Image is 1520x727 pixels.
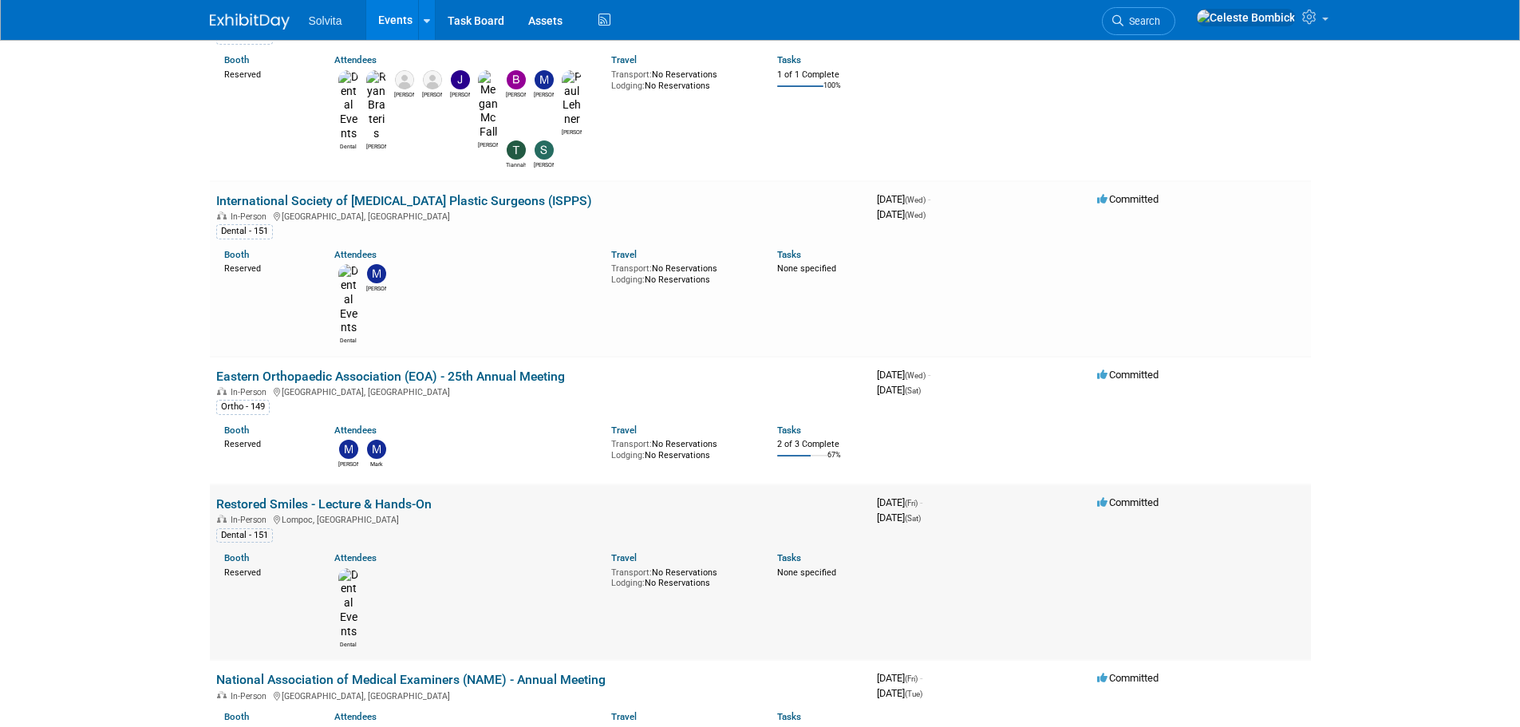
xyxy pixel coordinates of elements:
[217,515,227,523] img: In-Person Event
[338,568,358,639] img: Dental Events
[338,264,358,335] img: Dental Events
[877,193,930,205] span: [DATE]
[928,193,930,205] span: -
[217,691,227,699] img: In-Person Event
[1123,15,1160,27] span: Search
[367,264,386,283] img: Matthew Burns
[224,425,249,436] a: Booth
[611,66,753,91] div: No Reservations No Reservations
[611,578,645,588] span: Lodging:
[777,439,864,450] div: 2 of 3 Complete
[506,160,526,169] div: Tiannah Halcomb
[216,400,270,414] div: Ortho - 149
[507,140,526,160] img: Tiannah Halcomb
[877,687,922,699] span: [DATE]
[905,689,922,698] span: (Tue)
[611,439,652,449] span: Transport:
[777,263,836,274] span: None specified
[367,440,386,459] img: Mark Cassani
[827,451,841,472] td: 67%
[334,552,377,563] a: Attendees
[611,711,637,722] a: Travel
[611,263,652,274] span: Transport:
[334,711,377,722] a: Attendees
[611,260,753,285] div: No Reservations No Reservations
[224,711,249,722] a: Booth
[395,70,414,89] img: Ron Mercier
[777,69,864,81] div: 1 of 1 Complete
[777,567,836,578] span: None specified
[534,160,554,169] div: Sharon Smith
[535,70,554,89] img: Matthew Burns
[338,639,358,649] div: Dental Events
[339,440,358,459] img: Matt Stanton
[224,54,249,65] a: Booth
[1097,496,1159,508] span: Committed
[534,89,554,99] div: Matthew Burns
[338,459,358,468] div: Matt Stanton
[611,564,753,589] div: No Reservations No Reservations
[217,211,227,219] img: In-Person Event
[1102,7,1175,35] a: Search
[877,384,921,396] span: [DATE]
[905,211,926,219] span: (Wed)
[777,711,801,722] a: Tasks
[877,208,926,220] span: [DATE]
[224,260,311,275] div: Reserved
[224,552,249,563] a: Booth
[1097,672,1159,684] span: Committed
[366,283,386,293] div: Matthew Burns
[224,66,311,81] div: Reserved
[216,672,606,687] a: National Association of Medical Examiners (NAME) - Annual Meeting
[562,127,582,136] div: Paul Lehner
[905,514,921,523] span: (Sat)
[905,674,918,683] span: (Fri)
[224,564,311,579] div: Reserved
[611,54,637,65] a: Travel
[877,496,922,508] span: [DATE]
[422,89,442,99] div: Lisa Stratton
[507,70,526,89] img: Brandon Woods
[611,552,637,563] a: Travel
[905,196,926,204] span: (Wed)
[611,249,637,260] a: Travel
[920,672,922,684] span: -
[478,140,498,149] div: Megan McFall
[231,387,271,397] span: In-Person
[216,224,273,239] div: Dental - 151
[905,371,926,380] span: (Wed)
[216,528,273,543] div: Dental - 151
[611,425,637,436] a: Travel
[334,249,377,260] a: Attendees
[1196,9,1296,26] img: Celeste Bombick
[366,459,386,468] div: Mark Cassani
[338,141,358,151] div: Dental Events
[451,70,470,89] img: Jeremy Northcutt
[928,369,930,381] span: -
[506,89,526,99] div: Brandon Woods
[334,425,377,436] a: Attendees
[216,496,432,512] a: Restored Smiles - Lecture & Hands-On
[611,436,753,460] div: No Reservations No Reservations
[423,70,442,89] img: Lisa Stratton
[905,499,918,508] span: (Fri)
[877,672,922,684] span: [DATE]
[611,567,652,578] span: Transport:
[877,369,930,381] span: [DATE]
[334,54,377,65] a: Attendees
[224,436,311,450] div: Reserved
[216,369,565,384] a: Eastern Orthopaedic Association (EOA) - 25th Annual Meeting
[777,54,801,65] a: Tasks
[366,70,386,141] img: Ryan Brateris
[611,81,645,91] span: Lodging:
[535,140,554,160] img: Sharon Smith
[216,689,864,701] div: [GEOGRAPHIC_DATA], [GEOGRAPHIC_DATA]
[905,386,921,395] span: (Sat)
[216,512,864,525] div: Lompoc, [GEOGRAPHIC_DATA]
[366,141,386,151] div: Ryan Brateris
[478,70,498,140] img: Megan McFall
[611,69,652,80] span: Transport:
[231,691,271,701] span: In-Person
[231,515,271,525] span: In-Person
[611,450,645,460] span: Lodging:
